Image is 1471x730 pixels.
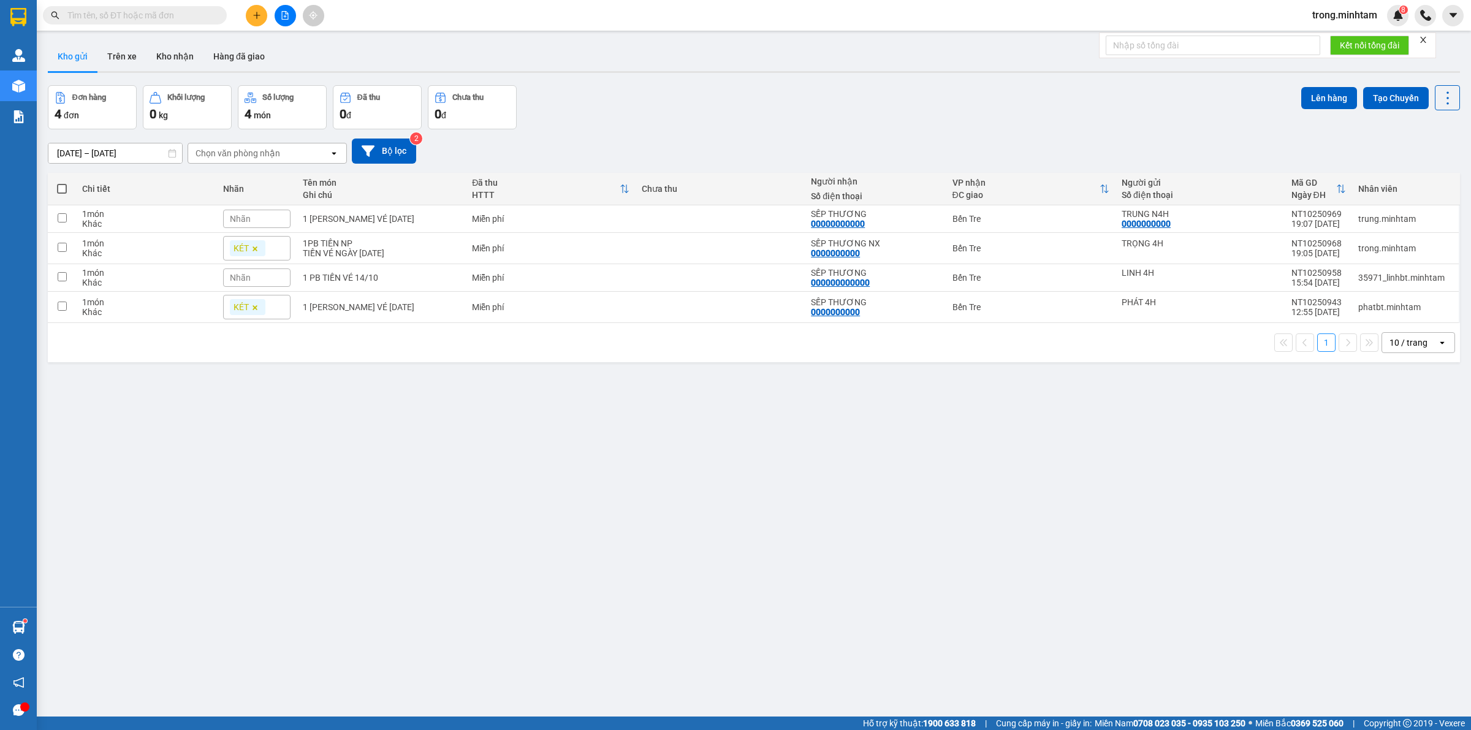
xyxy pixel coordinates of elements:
[1255,717,1344,730] span: Miền Bắc
[952,214,1109,224] div: Bến Tre
[1358,243,1453,253] div: trong.minhtam
[275,5,296,26] button: file-add
[72,93,106,102] div: Đơn hàng
[428,85,517,129] button: Chưa thu0đ
[64,110,79,120] span: đơn
[303,178,460,188] div: Tên món
[167,93,205,102] div: Khối lượng
[150,107,156,121] span: 0
[1358,184,1453,194] div: Nhân viên
[245,107,251,121] span: 4
[238,85,327,129] button: Số lượng4món
[1403,719,1412,728] span: copyright
[97,42,146,71] button: Trên xe
[1285,173,1353,205] th: Toggle SortBy
[254,110,271,120] span: món
[82,219,211,229] div: Khác
[1301,87,1357,109] button: Lên hàng
[82,297,211,307] div: 1 món
[1122,178,1279,188] div: Người gửi
[1302,7,1387,23] span: trong.minhtam
[1317,333,1336,352] button: 1
[811,238,940,248] div: SẾP THƯƠNG NX
[234,302,249,313] span: KÉT
[48,143,182,163] input: Select a date range.
[1291,278,1347,287] div: 15:54 [DATE]
[952,273,1109,283] div: Bến Tre
[1353,717,1355,730] span: |
[346,110,351,120] span: đ
[811,191,940,201] div: Số điện thoại
[1291,248,1347,258] div: 19:05 [DATE]
[472,273,629,283] div: Miễn phí
[410,132,422,145] sup: 2
[1122,238,1279,248] div: TRỌNG 4H
[303,248,460,258] div: TIỀN VÉ NGÀY 14/10/2025
[1122,219,1171,229] div: 0000000000
[811,268,940,278] div: SẾP THƯƠNG
[82,248,211,258] div: Khác
[1363,87,1429,109] button: Tạo Chuyến
[1291,718,1344,728] strong: 0369 525 060
[952,190,1100,200] div: ĐC giao
[1291,219,1347,229] div: 19:07 [DATE]
[146,42,203,71] button: Kho nhận
[303,273,460,283] div: 1 PB TIỀN VÉ 14/10
[1330,36,1409,55] button: Kết nối tổng đài
[13,649,25,661] span: question-circle
[82,184,211,194] div: Chi tiết
[303,190,460,200] div: Ghi chú
[811,209,940,219] div: SẾP THƯƠNG
[1122,268,1279,278] div: LINH 4H
[303,238,460,248] div: 1PB TIỀN NP
[23,619,27,623] sup: 1
[196,147,280,159] div: Chọn văn phòng nhận
[1249,721,1252,726] span: ⚪️
[946,173,1116,205] th: Toggle SortBy
[82,268,211,278] div: 1 món
[246,5,267,26] button: plus
[1442,5,1464,26] button: caret-down
[82,209,211,219] div: 1 món
[1340,39,1399,52] span: Kết nối tổng đài
[1358,302,1453,312] div: phatbt.minhtam
[452,93,484,102] div: Chưa thu
[1291,297,1347,307] div: NT10250943
[82,278,211,287] div: Khác
[82,238,211,248] div: 1 món
[1291,209,1347,219] div: NT10250969
[352,139,416,164] button: Bộ lọc
[923,718,976,728] strong: 1900 633 818
[952,243,1109,253] div: Bến Tre
[357,93,380,102] div: Đã thu
[1291,238,1347,248] div: NT10250968
[230,273,251,283] span: Nhãn
[12,80,25,93] img: warehouse-icon
[811,248,860,258] div: 0000000000
[1358,273,1453,283] div: 35971_linhbt.minhtam
[466,173,635,205] th: Toggle SortBy
[952,178,1100,188] div: VP nhận
[234,243,249,254] span: KÉT
[1419,36,1427,44] span: close
[253,11,261,20] span: plus
[1291,268,1347,278] div: NT10250958
[472,214,629,224] div: Miễn phí
[12,49,25,62] img: warehouse-icon
[82,307,211,317] div: Khác
[159,110,168,120] span: kg
[203,42,275,71] button: Hàng đã giao
[262,93,294,102] div: Số lượng
[1291,178,1337,188] div: Mã GD
[642,184,799,194] div: Chưa thu
[472,302,629,312] div: Miễn phí
[230,214,251,224] span: Nhãn
[12,621,25,634] img: warehouse-icon
[340,107,346,121] span: 0
[1095,717,1245,730] span: Miền Nam
[329,148,339,158] svg: open
[441,110,446,120] span: đ
[863,717,976,730] span: Hỗ trợ kỹ thuật:
[472,178,619,188] div: Đã thu
[1106,36,1320,55] input: Nhập số tổng đài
